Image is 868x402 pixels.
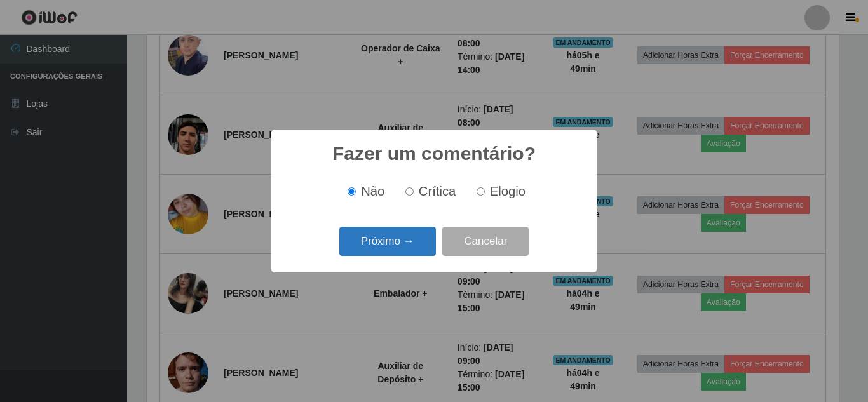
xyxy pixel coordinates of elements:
input: Não [348,187,356,196]
input: Elogio [477,187,485,196]
h2: Fazer um comentário? [332,142,536,165]
span: Elogio [490,184,526,198]
span: Não [361,184,384,198]
span: Crítica [419,184,456,198]
input: Crítica [405,187,414,196]
button: Cancelar [442,227,529,257]
button: Próximo → [339,227,436,257]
